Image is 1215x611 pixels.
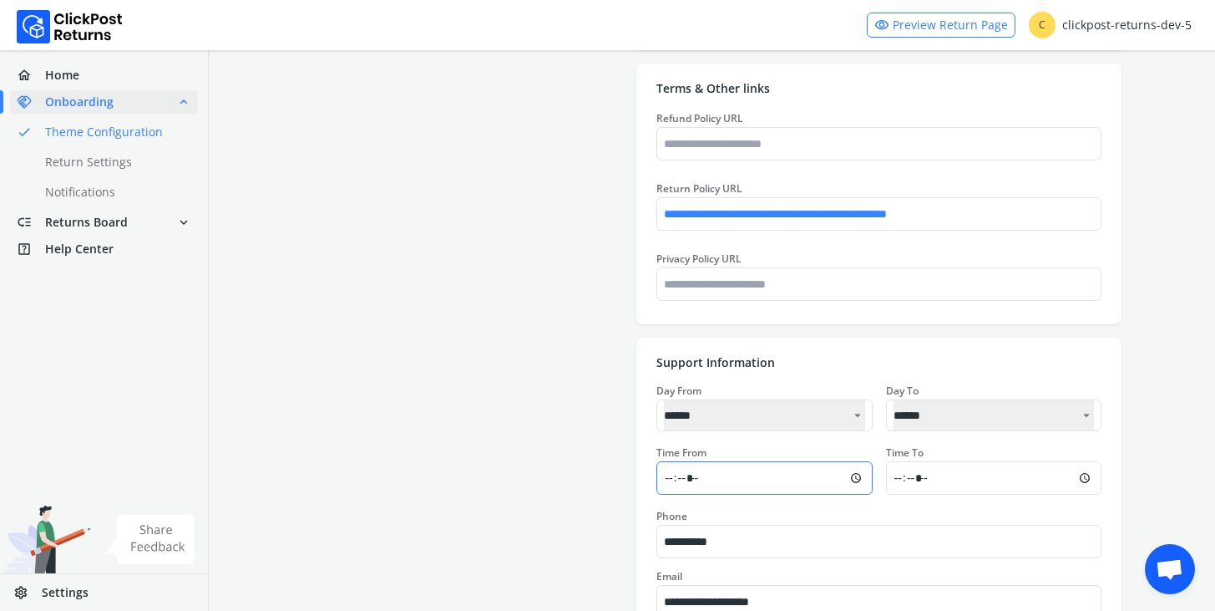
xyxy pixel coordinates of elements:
[13,581,42,604] span: settings
[10,150,218,174] a: Return Settings
[1029,12,1056,38] span: C
[17,64,45,87] span: home
[45,241,114,257] span: Help Center
[176,90,191,114] span: expand_less
[17,90,45,114] span: handshake
[10,64,198,87] a: homeHome
[886,384,1101,398] div: Day To
[874,13,889,37] span: visibility
[17,10,123,43] img: Logo
[1029,12,1192,38] div: clickpost-returns-dev-5
[656,181,742,196] label: Return Policy URL
[656,354,1101,371] p: Support Information
[656,384,872,398] div: Day From
[45,67,79,84] span: Home
[17,120,32,144] span: done
[656,252,742,266] label: Privacy Policy URL
[17,211,45,234] span: low_priority
[656,569,682,583] label: Email
[656,111,743,125] label: Refund Policy URL
[10,181,218,204] a: Notifications
[17,237,45,261] span: help_center
[45,94,114,110] span: Onboarding
[1145,544,1195,594] div: Open chat
[10,237,198,261] a: help_centerHelp Center
[104,515,195,564] img: share feedback
[656,509,687,523] label: Phone
[176,211,191,234] span: expand_more
[42,584,89,601] span: Settings
[10,120,218,144] a: doneTheme Configuration
[656,80,1101,97] p: Terms & Other links
[45,214,128,231] span: Returns Board
[656,446,706,460] label: Time From
[886,446,924,460] label: Time To
[867,13,1015,38] a: visibilityPreview Return Page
